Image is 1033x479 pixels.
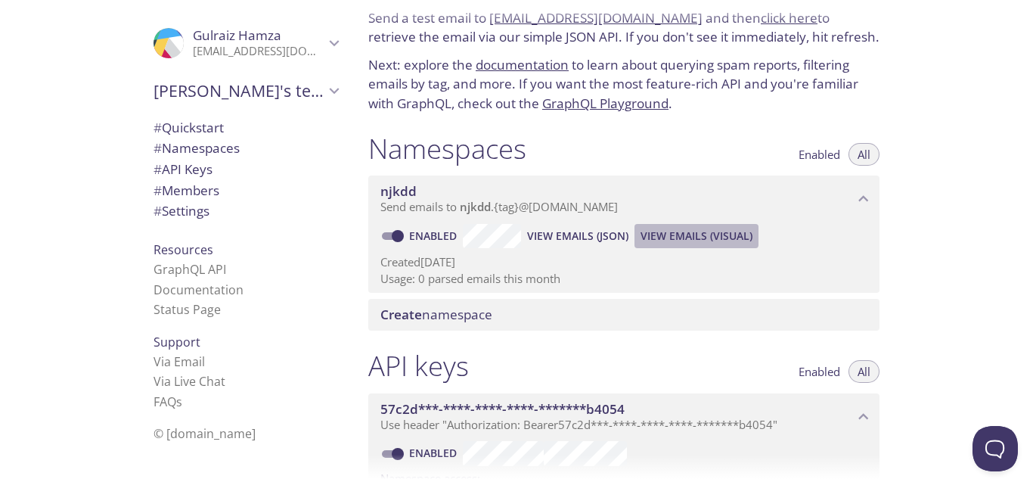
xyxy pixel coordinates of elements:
[154,119,162,136] span: #
[154,281,244,298] a: Documentation
[154,261,226,278] a: GraphQL API
[154,160,162,178] span: #
[154,334,200,350] span: Support
[154,202,162,219] span: #
[141,201,350,222] div: Team Settings
[193,26,281,44] span: Gulraiz Hamza
[154,301,221,318] a: Status Page
[521,224,634,248] button: View Emails (JSON)
[368,299,879,331] div: Create namespace
[141,117,350,138] div: Quickstart
[193,44,324,59] p: [EMAIL_ADDRESS][DOMAIN_NAME]
[380,271,867,287] p: Usage: 0 parsed emails this month
[476,56,569,73] a: documentation
[789,143,849,166] button: Enabled
[141,180,350,201] div: Members
[141,71,350,110] div: Gulraiz's team
[380,254,867,270] p: Created [DATE]
[368,8,879,47] p: Send a test email to and then to retrieve the email via our simple JSON API. If you don't see it ...
[154,160,212,178] span: API Keys
[141,18,350,68] div: Gulraiz Hamza
[141,159,350,180] div: API Keys
[154,393,182,410] a: FAQ
[761,9,817,26] a: click here
[489,9,703,26] a: [EMAIL_ADDRESS][DOMAIN_NAME]
[154,353,205,370] a: Via Email
[368,132,526,166] h1: Namespaces
[380,199,618,214] span: Send emails to . {tag} @[DOMAIN_NAME]
[641,227,752,245] span: View Emails (Visual)
[368,176,879,222] div: njkdd namespace
[527,227,628,245] span: View Emails (JSON)
[154,182,162,199] span: #
[634,224,758,248] button: View Emails (Visual)
[154,202,209,219] span: Settings
[154,80,324,101] span: [PERSON_NAME]'s team
[407,229,463,243] a: Enabled
[368,55,879,114] p: Next: explore the to learn about querying spam reports, filtering emails by tag, and more. If you...
[154,182,219,199] span: Members
[154,373,225,390] a: Via Live Chat
[848,143,879,166] button: All
[407,446,463,460] a: Enabled
[380,182,417,200] span: njkdd
[154,139,162,157] span: #
[176,393,182,410] span: s
[973,426,1018,471] iframe: Help Scout Beacon - Open
[154,139,240,157] span: Namespaces
[380,306,422,323] span: Create
[789,360,849,383] button: Enabled
[154,425,256,442] span: © [DOMAIN_NAME]
[154,119,224,136] span: Quickstart
[380,306,492,323] span: namespace
[368,349,469,383] h1: API keys
[848,360,879,383] button: All
[141,138,350,159] div: Namespaces
[542,95,669,112] a: GraphQL Playground
[460,199,491,214] span: njkdd
[154,241,213,258] span: Resources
